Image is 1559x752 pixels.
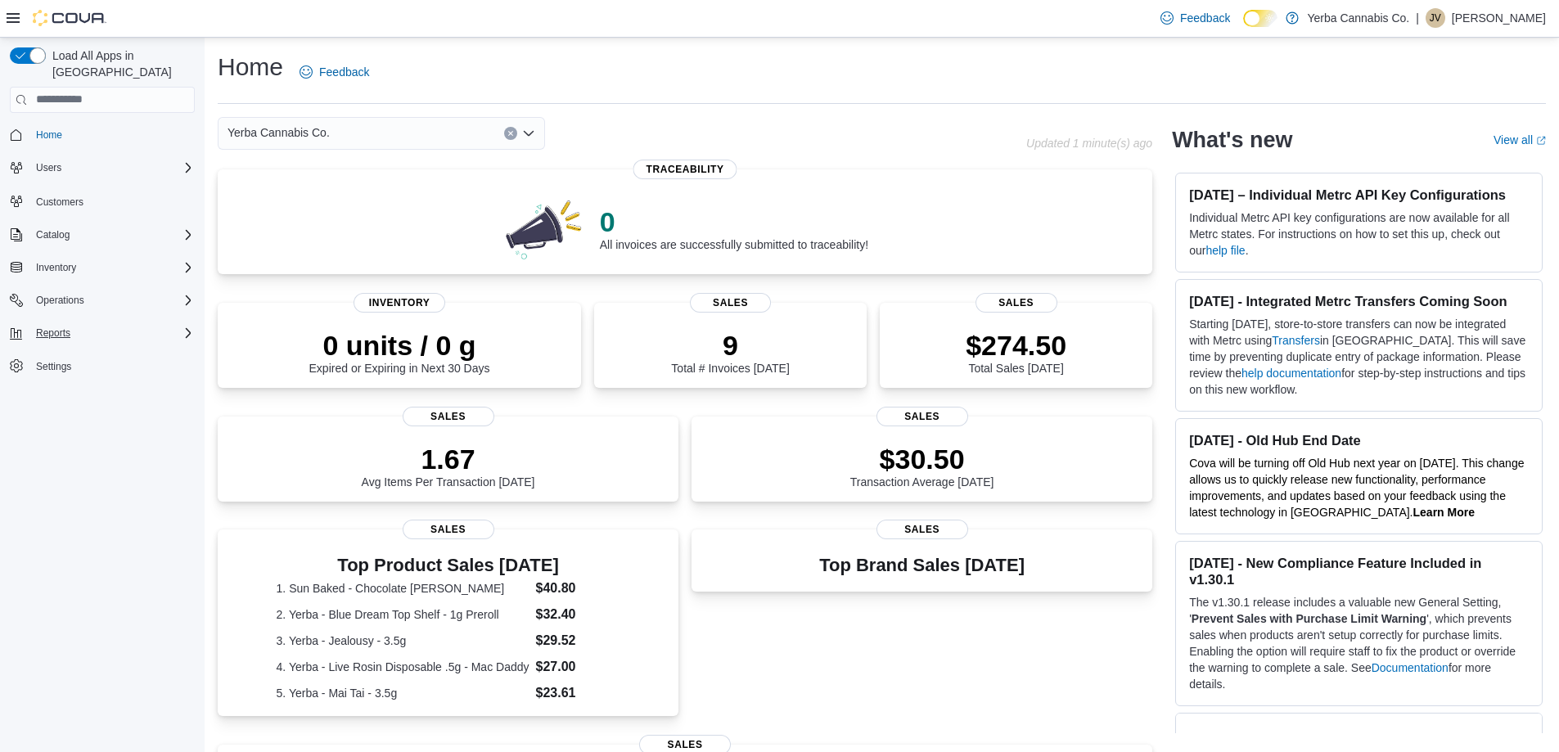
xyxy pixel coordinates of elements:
a: help documentation [1241,367,1341,380]
span: Home [36,128,62,142]
nav: Complex example [10,116,195,421]
p: Individual Metrc API key configurations are now available for all Metrc states. For instructions ... [1189,209,1529,259]
span: Traceability [633,160,737,179]
p: Yerba Cannabis Co. [1307,8,1409,28]
span: JV [1430,8,1441,28]
span: Reports [36,326,70,340]
button: Operations [29,290,91,310]
a: Settings [29,357,78,376]
h3: [DATE] – Individual Metrc API Key Configurations [1189,187,1529,203]
span: Home [29,124,195,145]
strong: Prevent Sales with Purchase Limit Warning [1192,612,1426,625]
button: Inventory [3,256,201,279]
h3: Top Brand Sales [DATE] [819,556,1025,575]
span: Reports [29,323,195,343]
div: Total Sales [DATE] [966,329,1066,375]
a: help file [1205,244,1245,257]
dd: $29.52 [536,631,620,651]
button: Users [29,158,68,178]
dd: $23.61 [536,683,620,703]
span: Customers [36,196,83,209]
span: Users [36,161,61,174]
button: Settings [3,354,201,378]
dt: 3. Yerba - Jealousy - 3.5g [277,633,529,649]
div: Avg Items Per Transaction [DATE] [362,443,535,489]
div: Total # Invoices [DATE] [671,329,789,375]
a: Learn More [1413,506,1475,519]
p: 0 [600,205,868,238]
span: Operations [36,294,84,307]
div: All invoices are successfully submitted to traceability! [600,205,868,251]
button: Home [3,123,201,146]
p: The v1.30.1 release includes a valuable new General Setting, ' ', which prevents sales when produ... [1189,594,1529,692]
h2: What's new [1172,127,1292,153]
span: Users [29,158,195,178]
button: Users [3,156,201,179]
input: Dark Mode [1243,10,1277,27]
h3: [DATE] - New Compliance Feature Included in v1.30.1 [1189,555,1529,588]
span: Sales [403,520,494,539]
span: Feedback [319,64,369,80]
button: Customers [3,189,201,213]
p: $274.50 [966,329,1066,362]
span: Inventory [354,293,445,313]
button: Reports [3,322,201,344]
span: Catalog [36,228,70,241]
h3: [DATE] - Old Hub End Date [1189,432,1529,448]
span: Catalog [29,225,195,245]
img: 0 [502,196,587,261]
span: Customers [29,191,195,211]
dt: 1. Sun Baked - Chocolate [PERSON_NAME] [277,580,529,597]
p: 9 [671,329,789,362]
span: Operations [29,290,195,310]
button: Inventory [29,258,83,277]
dd: $32.40 [536,605,620,624]
button: Catalog [29,225,76,245]
a: Transfers [1272,334,1320,347]
p: Updated 1 minute(s) ago [1026,137,1152,150]
a: Feedback [293,56,376,88]
p: Starting [DATE], store-to-store transfers can now be integrated with Metrc using in [GEOGRAPHIC_D... [1189,316,1529,398]
p: [PERSON_NAME] [1452,8,1546,28]
p: | [1416,8,1419,28]
span: Inventory [29,258,195,277]
a: View allExternal link [1494,133,1546,146]
button: Clear input [504,127,517,140]
p: 0 units / 0 g [309,329,490,362]
a: Home [29,125,69,145]
span: Sales [876,407,968,426]
span: Feedback [1180,10,1230,26]
button: Operations [3,289,201,312]
span: Sales [976,293,1057,313]
h3: Top Product Sales [DATE] [277,556,620,575]
span: Sales [876,520,968,539]
a: Customers [29,192,90,212]
button: Reports [29,323,77,343]
h1: Home [218,51,283,83]
button: Open list of options [522,127,535,140]
dd: $40.80 [536,579,620,598]
span: Yerba Cannabis Co. [228,123,330,142]
dt: 5. Yerba - Mai Tai - 3.5g [277,685,529,701]
span: Inventory [36,261,76,274]
span: Sales [690,293,772,313]
span: Settings [36,360,71,373]
img: Cova [33,10,106,26]
div: James Valiquette [1426,8,1445,28]
span: Load All Apps in [GEOGRAPHIC_DATA] [46,47,195,80]
span: Sales [403,407,494,426]
div: Transaction Average [DATE] [850,443,994,489]
div: Expired or Expiring in Next 30 Days [309,329,490,375]
span: Dark Mode [1243,27,1244,28]
a: Feedback [1154,2,1237,34]
svg: External link [1536,136,1546,146]
dt: 2. Yerba - Blue Dream Top Shelf - 1g Preroll [277,606,529,623]
span: Settings [29,356,195,376]
dd: $27.00 [536,657,620,677]
button: Catalog [3,223,201,246]
p: $30.50 [850,443,994,475]
h3: [DATE] - Integrated Metrc Transfers Coming Soon [1189,293,1529,309]
p: 1.67 [362,443,535,475]
span: Cova will be turning off Old Hub next year on [DATE]. This change allows us to quickly release ne... [1189,457,1524,519]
